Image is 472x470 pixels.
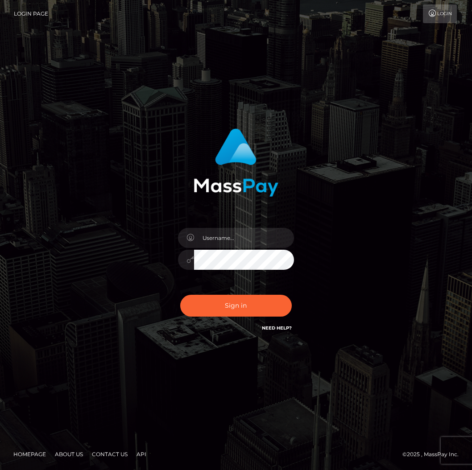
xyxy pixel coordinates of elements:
a: Need Help? [262,325,292,331]
a: API [133,447,150,461]
a: Contact Us [88,447,131,461]
img: MassPay Login [194,128,278,197]
a: Login [423,4,457,23]
input: Username... [194,228,294,248]
div: © 2025 , MassPay Inc. [402,449,465,459]
button: Sign in [180,295,292,317]
a: About Us [51,447,87,461]
a: Homepage [10,447,50,461]
a: Login Page [14,4,48,23]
